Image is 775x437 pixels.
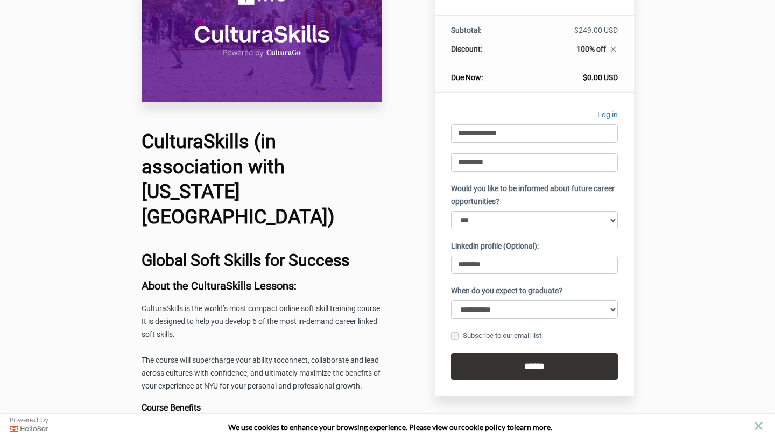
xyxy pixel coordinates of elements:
[451,182,618,208] label: Would you like to be informed about future career opportunities?
[142,129,383,230] h1: CulturaSkills (in association with [US_STATE][GEOGRAPHIC_DATA])
[451,330,543,342] label: Subscribe to our email list.
[606,45,618,57] a: close
[576,45,606,53] span: 100% off
[142,280,383,292] h3: About the CulturaSkills Lessons:
[752,419,765,433] button: close
[451,44,521,64] th: Discount:
[451,285,562,298] label: When do you expect to graduate?
[461,422,505,432] a: cookie policy
[597,109,618,124] a: Log in
[142,304,382,339] span: CulturaSkills is the world’s most compact online soft skill training course. It is designed to he...
[521,25,617,44] td: $249.00 USD
[451,64,521,83] th: Due Now:
[142,403,201,413] b: Course Benefits
[142,356,281,364] span: The course will supercharge your ability to
[514,422,552,432] span: learn more.
[142,356,381,390] span: connect, collaborate and lead across cultures with confidence, and ultimately maximize the benefi...
[451,26,481,34] span: Subtotal:
[451,240,539,253] label: Linkedin profile (Optional):
[507,422,514,432] strong: to
[583,73,618,82] span: $0.00 USD
[228,422,461,432] span: We use cookies to enhance your browsing experience. Please view our
[609,45,618,54] i: close
[451,332,459,340] input: Subscribe to our email list.
[142,251,349,270] b: Global Soft Skills for Success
